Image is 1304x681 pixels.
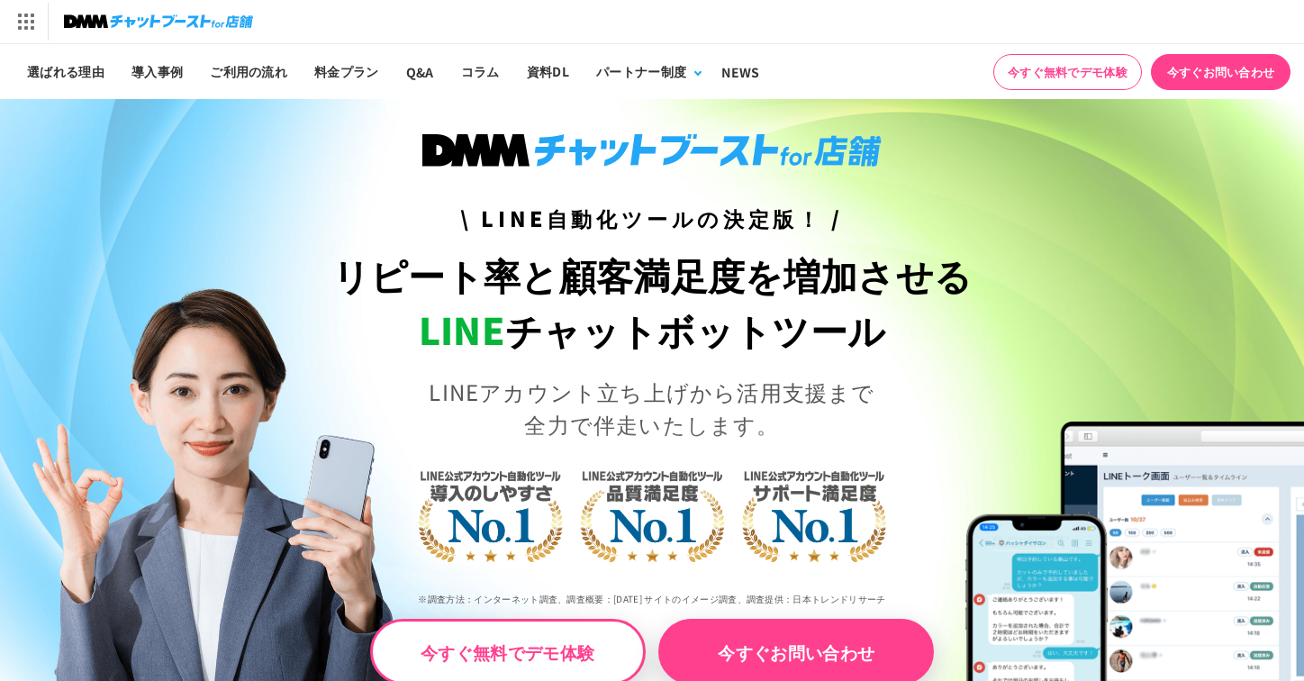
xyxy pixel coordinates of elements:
[596,62,686,81] div: パートナー制度
[419,303,505,356] span: LINE
[1151,54,1290,90] a: 今すぐお問い合わせ
[301,44,393,99] a: 料金プラン
[393,44,448,99] a: Q&A
[14,44,118,99] a: 選ばれる理由
[326,203,978,234] h3: \ LINE自動化ツールの決定版！ /
[359,400,945,625] img: LINE公式アカウント自動化ツール導入のしやすさNo.1｜LINE公式アカウント自動化ツール品質満足度No.1｜LINE公式アカウント自動化ツールサポート満足度No.1
[513,44,583,99] a: 資料DL
[118,44,196,99] a: 導入事例
[3,3,48,41] img: サービス
[993,54,1142,90] a: 今すぐ無料でデモ体験
[326,579,978,619] p: ※調査方法：インターネット調査、調査概要：[DATE] サイトのイメージ調査、調査提供：日本トレンドリサーチ
[196,44,301,99] a: ご利用の流れ
[708,44,773,99] a: NEWS
[326,248,978,358] h1: リピート率と顧客満足度を増加させる チャットボットツール
[326,376,978,440] p: LINEアカウント立ち上げから活用支援まで 全力で伴走いたします。
[448,44,513,99] a: コラム
[64,9,253,34] img: チャットブーストfor店舗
